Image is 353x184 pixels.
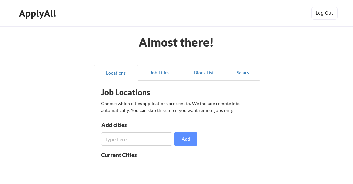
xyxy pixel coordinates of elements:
div: Add cities [101,122,169,127]
button: Salary [226,65,260,80]
button: Block List [182,65,226,80]
button: Locations [94,65,138,80]
div: Almost there! [130,36,222,48]
button: Log Out [311,7,338,20]
div: Job Locations [101,88,184,96]
div: Choose which cities applications are sent to. We include remote jobs automatically. You can skip ... [101,100,253,114]
input: Type here... [101,132,173,146]
button: Job Titles [138,65,182,80]
div: ApplyAll [19,8,58,19]
button: Add [174,132,197,146]
div: Current Cities [101,152,151,158]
